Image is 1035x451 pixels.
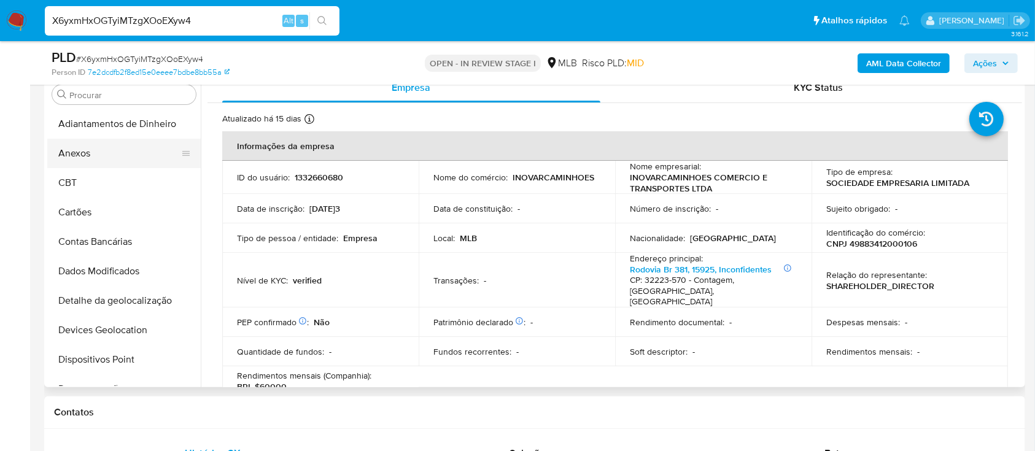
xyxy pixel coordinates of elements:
button: CBT [47,168,201,198]
button: Ações [964,53,1018,73]
p: - [729,317,732,328]
button: Procurar [57,90,67,99]
p: [DATE]3 [309,203,340,214]
p: 1332660680 [295,172,343,183]
input: Procurar [69,90,191,101]
p: - [516,346,519,357]
p: Empresa [343,233,378,244]
p: Nível de KYC : [237,275,288,286]
p: Rendimentos mensais (Companhia) : [237,370,371,381]
p: PEP confirmado : [237,317,309,328]
p: Relação do representante : [826,269,927,280]
p: laisa.felismino@mercadolivre.com [939,15,1009,26]
p: [GEOGRAPHIC_DATA] [690,233,776,244]
p: Identificação do comércio : [826,227,925,238]
p: Sujeito obrigado : [826,203,890,214]
p: Nacionalidade : [630,233,685,244]
button: Dados Modificados [47,256,201,286]
p: Despesas mensais : [826,317,900,328]
p: Soft descriptor : [630,346,688,357]
a: 7e2dcdfb2f8ed15e0eeee7bdbe8bb55a [88,67,230,78]
span: Ações [973,53,997,73]
p: BRL $60000 [237,381,287,392]
p: - [895,203,897,214]
p: OPEN - IN REVIEW STAGE I [425,55,541,72]
span: Empresa [392,80,430,94]
p: - [517,203,520,214]
p: - [905,317,907,328]
p: Número de inscrição : [630,203,711,214]
p: ID do usuário : [237,172,290,183]
span: MID [627,56,644,70]
span: s [300,15,304,26]
p: - [484,275,486,286]
button: Devices Geolocation [47,315,201,345]
p: Data de inscrição : [237,203,304,214]
button: Documentação [47,374,201,404]
h1: Contatos [54,406,1015,418]
b: PLD [52,47,76,67]
button: Cartões [47,198,201,227]
button: Contas Bancárias [47,227,201,256]
span: Risco PLD: [582,56,644,70]
p: Rendimentos mensais : [826,346,912,357]
b: Person ID [52,67,85,78]
p: Não [314,317,330,328]
button: Anexos [47,139,191,168]
p: Tipo de pessoa / entidade : [237,233,338,244]
span: Atalhos rápidos [821,14,887,27]
p: Atualizado há 15 dias [222,113,301,125]
p: CNPJ 49883412000106 [826,238,917,249]
p: - [530,317,533,328]
p: SOCIEDADE EMPRESARIA LIMITADA [826,177,969,188]
p: Rendimento documental : [630,317,724,328]
p: Endereço principal : [630,253,703,264]
button: search-icon [309,12,335,29]
a: Rodovia Br 381, 15925, Inconfidentes [630,263,772,276]
p: INOVARCAMINHOES [513,172,594,183]
button: Detalhe da geolocalização [47,286,201,315]
span: 3.161.2 [1011,29,1029,39]
p: Fundos recorrentes : [433,346,511,357]
a: Notificações [899,15,910,26]
p: verified [293,275,322,286]
button: Adiantamentos de Dinheiro [47,109,201,139]
p: Nome do comércio : [433,172,508,183]
span: Alt [284,15,293,26]
input: Pesquise usuários ou casos... [45,13,339,29]
b: AML Data Collector [866,53,941,73]
p: - [692,346,695,357]
p: Tipo de empresa : [826,166,893,177]
button: Dispositivos Point [47,345,201,374]
span: KYC Status [794,80,843,94]
div: MLB [546,56,577,70]
button: AML Data Collector [858,53,950,73]
span: # X6yxmHxOGTyiMTzgXOoEXyw4 [76,53,203,65]
p: - [716,203,718,214]
p: Transações : [433,275,479,286]
p: Patrimônio declarado : [433,317,525,328]
p: Data de constituição : [433,203,513,214]
p: INOVARCAMINHOES COMERCIO E TRANSPORTES LTDA [630,172,792,194]
p: - [917,346,920,357]
p: SHAREHOLDER_DIRECTOR [826,280,934,291]
p: Nome empresarial : [630,161,701,172]
p: Local : [433,233,455,244]
a: Sair [1013,14,1026,27]
p: MLB [460,233,477,244]
h4: CP: 32223-570 - Contagem, [GEOGRAPHIC_DATA], [GEOGRAPHIC_DATA] [630,275,792,307]
p: Quantidade de fundos : [237,346,324,357]
p: - [329,346,331,357]
th: Informações da empresa [222,131,1008,161]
